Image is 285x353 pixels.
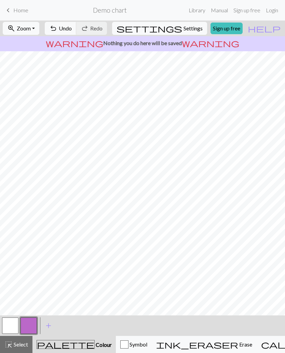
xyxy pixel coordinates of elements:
[263,3,281,17] a: Login
[248,24,281,33] span: help
[186,3,208,17] a: Library
[32,336,116,353] button: Colour
[182,38,239,48] span: warning
[17,25,31,31] span: Zoom
[112,22,207,35] button: SettingsSettings
[13,341,28,348] span: Select
[37,340,94,349] span: palette
[49,24,57,33] span: undo
[93,6,127,14] h2: Demo chart
[231,3,263,17] a: Sign up free
[4,5,12,15] span: keyboard_arrow_left
[116,336,152,353] button: Symbol
[211,23,243,34] a: Sign up free
[117,24,182,32] i: Settings
[4,4,28,16] a: Home
[7,24,15,33] span: zoom_in
[13,7,28,13] span: Home
[184,24,203,32] span: Settings
[45,22,77,35] button: Undo
[238,341,252,348] span: Erase
[59,25,72,31] span: Undo
[3,39,282,47] p: Nothing you do here will be saved
[4,340,13,349] span: highlight_alt
[128,341,147,348] span: Symbol
[44,321,53,330] span: add
[3,22,39,35] button: Zoom
[46,38,103,48] span: warning
[117,24,182,33] span: settings
[156,340,238,349] span: ink_eraser
[95,341,112,348] span: Colour
[152,336,257,353] button: Erase
[208,3,231,17] a: Manual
